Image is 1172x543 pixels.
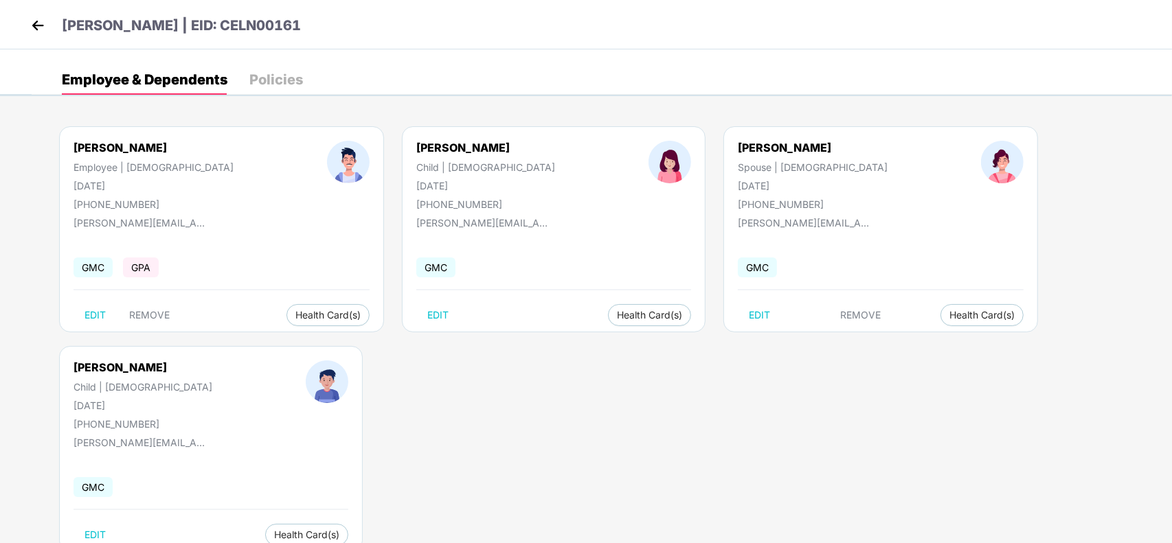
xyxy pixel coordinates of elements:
span: EDIT [84,529,106,540]
span: GMC [738,257,777,277]
img: profileImage [981,141,1024,183]
span: EDIT [84,310,106,321]
img: back [27,15,48,36]
div: [PERSON_NAME] [416,141,555,154]
div: [DATE] [74,180,234,192]
button: REMOVE [830,304,892,326]
div: [PERSON_NAME][EMAIL_ADDRESS][PERSON_NAME][DOMAIN_NAME] [74,437,211,448]
span: GPA [123,257,159,277]
div: [PERSON_NAME] [74,141,234,154]
span: Health Card(s) [617,312,682,319]
button: Health Card(s) [940,304,1024,326]
button: EDIT [738,304,781,326]
img: profileImage [327,141,370,183]
span: EDIT [749,310,770,321]
div: [PERSON_NAME][EMAIL_ADDRESS][PERSON_NAME][DOMAIN_NAME] [74,217,211,229]
div: [PHONE_NUMBER] [738,198,888,210]
p: [PERSON_NAME] | EID: CELN00161 [62,15,301,36]
div: Employee & Dependents [62,73,227,86]
div: [PERSON_NAME][EMAIL_ADDRESS][PERSON_NAME][DOMAIN_NAME] [416,217,554,229]
button: Health Card(s) [608,304,691,326]
div: [PERSON_NAME] [738,141,888,154]
span: REMOVE [129,310,170,321]
div: Employee | [DEMOGRAPHIC_DATA] [74,161,234,173]
img: profileImage [649,141,691,183]
span: GMC [416,257,455,277]
button: EDIT [74,304,117,326]
div: [PERSON_NAME][EMAIL_ADDRESS][PERSON_NAME][DOMAIN_NAME] [738,217,875,229]
div: [PERSON_NAME] [74,360,212,374]
div: [DATE] [416,180,555,192]
span: Health Card(s) [949,312,1015,319]
div: [PHONE_NUMBER] [416,198,555,210]
div: Policies [249,73,303,86]
span: Health Card(s) [295,312,361,319]
div: [DATE] [738,180,888,192]
div: Child | [DEMOGRAPHIC_DATA] [74,381,212,393]
div: Child | [DEMOGRAPHIC_DATA] [416,161,555,173]
div: [PHONE_NUMBER] [74,198,234,210]
span: Health Card(s) [274,531,339,538]
img: profileImage [306,360,348,403]
button: REMOVE [118,304,181,326]
div: [PHONE_NUMBER] [74,418,212,430]
span: GMC [74,257,113,277]
div: Spouse | [DEMOGRAPHIC_DATA] [738,161,888,173]
button: EDIT [416,304,460,326]
button: Health Card(s) [286,304,370,326]
div: [DATE] [74,400,212,411]
span: GMC [74,477,113,497]
span: EDIT [427,310,449,321]
span: REMOVE [841,310,881,321]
